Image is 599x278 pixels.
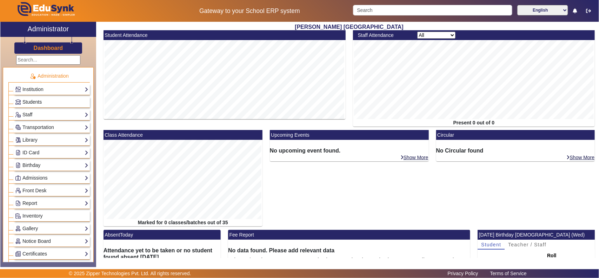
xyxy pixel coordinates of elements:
[33,44,64,52] a: Dashboard
[409,254,442,266] th: Pending
[353,5,512,15] input: Search
[289,254,346,266] th: To Be Received
[15,98,88,106] a: Students
[15,212,88,220] a: Inventory
[104,230,221,240] mat-card-header: AbsentToday
[104,219,262,226] div: Marked for 0 classes/batches out of 35
[564,250,595,270] th: Class
[22,99,42,105] span: Students
[436,147,595,154] h6: No Circular found
[104,30,346,40] mat-card-header: Student Attendance
[69,270,191,277] p: © 2025 Zipper Technologies Pvt. Ltd. All rights reserved.
[16,55,80,65] input: Search...
[400,154,429,161] a: Show More
[29,73,36,79] img: Administration.png
[27,25,69,33] h2: Administrator
[104,247,221,260] h6: Attendance yet to be taken or no student found absent [DATE].
[228,254,289,266] th: Classes/Batches
[346,254,409,266] th: Already Received
[228,230,470,240] mat-card-header: Fee Report
[15,99,21,105] img: Students.png
[478,230,595,240] mat-card-header: [DATE] Birthday [DEMOGRAPHIC_DATA] (Wed)
[545,250,564,270] th: Roll No.
[487,269,530,278] a: Terms of Service
[8,72,90,80] p: Administration
[508,242,546,247] span: Teacher / Staff
[270,130,429,140] mat-card-header: Upcoming Events
[34,45,63,51] h3: Dashboard
[354,32,413,39] div: Staff Attendance
[478,250,545,270] th: Name
[481,242,501,247] span: Student
[444,269,482,278] a: Privacy Policy
[154,7,346,15] h5: Gateway to your School ERP system
[104,130,262,140] mat-card-header: Class Attendance
[15,213,21,219] img: Inventory.png
[228,247,470,254] h6: No data found. Please add relevant data
[270,147,429,154] h6: No upcoming event found.
[22,213,43,219] span: Inventory
[442,254,470,266] th: Action
[0,22,96,37] a: Administrator
[436,130,595,140] mat-card-header: Circular
[100,24,599,30] h2: [PERSON_NAME] [GEOGRAPHIC_DATA]
[353,119,595,127] div: Present 0 out of 0
[566,154,595,161] a: Show More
